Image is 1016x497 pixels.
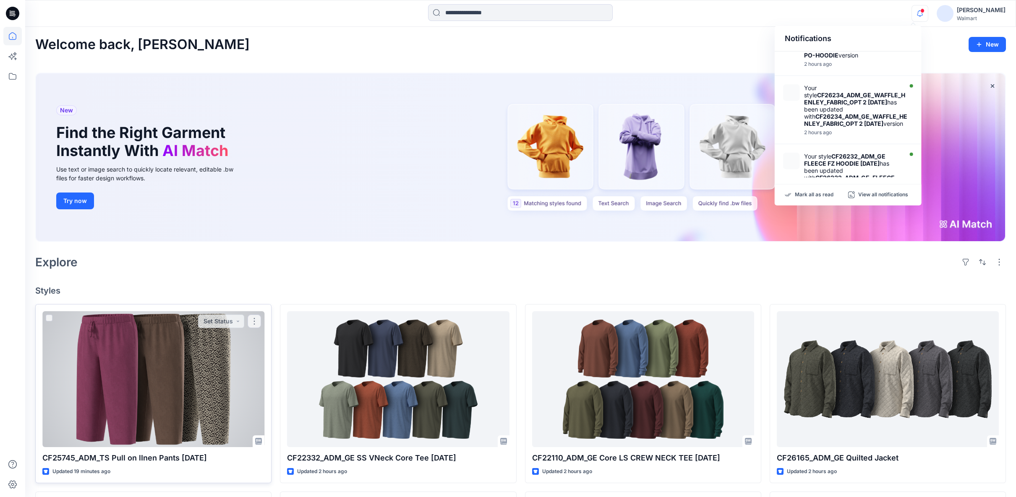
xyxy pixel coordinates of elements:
[804,44,897,59] strong: CF26230_ADM_GE-FLEECE-PO-HOODIE
[532,311,754,447] a: CF22110_ADM_GE Core LS CREW NECK TEE 04OCT25
[804,174,898,188] strong: CF26232_ADM_GE-FLEECE-FZ-HODDIE-
[297,467,347,476] p: Updated 2 hours ago
[783,153,800,169] img: CF26232_ADM_GE-FLEECE-FZ-HODDIE-
[969,37,1006,52] button: New
[804,113,907,127] strong: CF26234_ADM_GE_WAFFLE_HENLEY_FABRIC_OPT 2 [DATE]
[42,452,264,464] p: CF25745_ADM_TS Pull on lInen Pants [DATE]
[804,61,901,67] div: Monday, October 13, 2025 14:50
[804,153,885,167] strong: CF26232_ADM_GE FLEECE FZ HOODIE [DATE]
[162,141,228,160] span: AI Match
[35,255,78,269] h2: Explore
[52,467,110,476] p: Updated 19 minutes ago
[35,37,250,52] h2: Welcome back, [PERSON_NAME]
[804,91,905,106] strong: CF26234_ADM_GE_WAFFLE_HENLEY_FABRIC_OPT 2 [DATE]
[56,165,245,182] div: Use text or image search to quickly locate relevant, editable .bw files for faster design workflows.
[957,15,1006,21] div: Walmart
[532,452,754,464] p: CF22110_ADM_GE Core LS CREW NECK TEE [DATE]
[777,311,999,447] a: CF26165_ADM_GE Quilted Jacket
[804,130,908,135] div: Monday, October 13, 2025 14:47
[42,311,264,447] a: CF25745_ADM_TS Pull on lInen Pants 13OCT25
[937,5,953,22] img: avatar
[56,124,232,160] h1: Find the Right Garment Instantly With
[287,311,509,447] a: CF22332_ADM_GE SS VNeck Core Tee 09OCT25
[787,467,837,476] p: Updated 2 hours ago
[56,193,94,209] button: Try now
[35,286,1006,296] h4: Styles
[957,5,1006,15] div: [PERSON_NAME]
[804,23,901,59] div: Your style has been updated with version
[858,191,908,199] p: View all notifications
[775,26,922,52] div: Notifications
[804,153,901,188] div: Your style has been updated with version
[777,452,999,464] p: CF26165_ADM_GE Quilted Jacket
[287,452,509,464] p: CF22332_ADM_GE SS VNeck Core Tee [DATE]
[542,467,592,476] p: Updated 2 hours ago
[783,84,800,101] img: CF26234_ADM_GE_WAFFLE_HENLEY_FABRIC_OPT 2 10OCT25
[795,191,833,199] p: Mark all as read
[60,105,73,115] span: New
[804,84,908,127] div: Your style has been updated with version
